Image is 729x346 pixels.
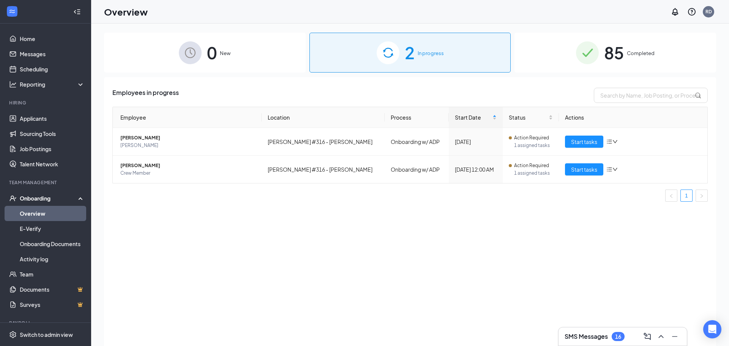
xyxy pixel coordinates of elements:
[696,190,708,202] button: right
[455,113,491,122] span: Start Date
[594,88,708,103] input: Search by Name, Job Posting, or Process
[455,137,497,146] div: [DATE]
[20,156,85,172] a: Talent Network
[670,332,679,341] svg: Minimize
[20,267,85,282] a: Team
[104,5,148,18] h1: Overview
[455,165,497,174] div: [DATE] 12:00 AM
[612,167,618,172] span: down
[120,142,256,149] span: [PERSON_NAME]
[20,194,78,202] div: Onboarding
[112,88,179,103] span: Employees in progress
[514,142,552,149] span: 1 assigned tasks
[405,39,415,66] span: 2
[641,330,653,343] button: ComposeMessage
[559,107,708,128] th: Actions
[20,236,85,251] a: Onboarding Documents
[615,333,621,340] div: 16
[20,62,85,77] a: Scheduling
[571,137,597,146] span: Start tasks
[20,46,85,62] a: Messages
[681,190,692,201] a: 1
[604,39,624,66] span: 85
[643,332,652,341] svg: ComposeMessage
[669,330,681,343] button: Minimize
[9,194,17,202] svg: UserCheck
[385,107,449,128] th: Process
[606,166,612,172] span: bars
[113,107,262,128] th: Employee
[665,190,677,202] button: left
[680,190,693,202] li: 1
[120,169,256,177] span: Crew Member
[20,251,85,267] a: Activity log
[612,139,618,144] span: down
[514,162,549,169] span: Action Required
[120,134,256,142] span: [PERSON_NAME]
[418,49,444,57] span: In progress
[20,81,85,88] div: Reporting
[262,156,385,183] td: [PERSON_NAME] #316 - [PERSON_NAME]
[565,136,603,148] button: Start tasks
[262,128,385,156] td: [PERSON_NAME] #316 - [PERSON_NAME]
[120,162,256,169] span: [PERSON_NAME]
[671,7,680,16] svg: Notifications
[9,331,17,338] svg: Settings
[509,113,547,122] span: Status
[627,49,655,57] span: Completed
[20,331,73,338] div: Switch to admin view
[20,282,85,297] a: DocumentsCrown
[656,332,666,341] svg: ChevronUp
[9,179,83,186] div: Team Management
[9,320,83,326] div: Payroll
[705,8,712,15] div: RD
[207,39,217,66] span: 0
[687,7,696,16] svg: QuestionInfo
[565,163,603,175] button: Start tasks
[606,139,612,145] span: bars
[703,320,721,338] div: Open Intercom Messenger
[20,141,85,156] a: Job Postings
[20,206,85,221] a: Overview
[20,297,85,312] a: SurveysCrown
[20,111,85,126] a: Applicants
[20,221,85,236] a: E-Verify
[9,81,17,88] svg: Analysis
[699,194,704,198] span: right
[514,169,552,177] span: 1 assigned tasks
[8,8,16,15] svg: WorkstreamLogo
[665,190,677,202] li: Previous Page
[9,100,83,106] div: Hiring
[696,190,708,202] li: Next Page
[20,31,85,46] a: Home
[571,165,597,174] span: Start tasks
[73,8,81,16] svg: Collapse
[220,49,230,57] span: New
[514,134,549,142] span: Action Required
[503,107,559,128] th: Status
[655,330,667,343] button: ChevronUp
[385,128,449,156] td: Onboarding w/ ADP
[385,156,449,183] td: Onboarding w/ ADP
[565,332,608,341] h3: SMS Messages
[669,194,674,198] span: left
[262,107,385,128] th: Location
[20,126,85,141] a: Sourcing Tools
